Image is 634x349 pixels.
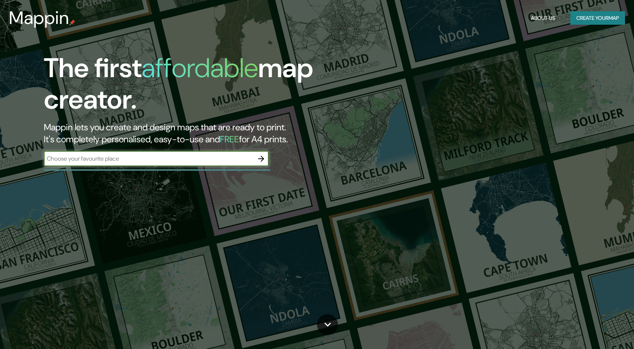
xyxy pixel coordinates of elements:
img: mappin-pin [69,19,75,25]
button: Create yourmap [570,11,625,25]
h2: Mappin lets you create and design maps that are ready to print. It's completely personalised, eas... [44,121,361,145]
h3: Mappin [9,7,69,28]
button: About Us [528,11,558,25]
h1: The first map creator. [44,52,361,121]
h5: FREE [220,133,239,145]
input: Choose your favourite place [44,154,254,163]
h1: affordable [142,51,258,85]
